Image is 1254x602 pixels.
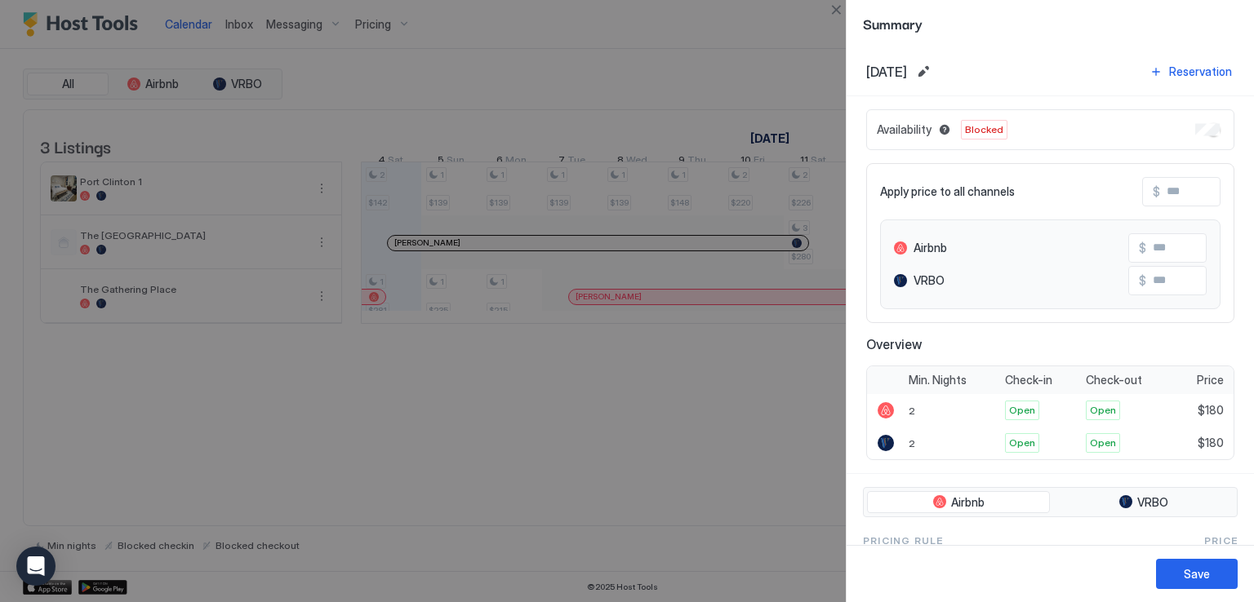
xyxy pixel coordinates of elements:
[1197,373,1224,387] span: Price
[1090,436,1116,450] span: Open
[863,533,943,548] span: Pricing Rule
[1139,241,1146,255] span: $
[880,184,1015,199] span: Apply price to all channels
[1147,60,1234,82] button: Reservation
[909,373,967,387] span: Min. Nights
[1153,184,1160,199] span: $
[1198,436,1224,450] span: $180
[1086,373,1142,387] span: Check-out
[863,13,1238,33] span: Summary
[1139,273,1146,288] span: $
[866,64,907,80] span: [DATE]
[935,120,954,139] button: Blocked dates override all pricing rules and remain unavailable until manually unblocked
[1090,403,1116,418] span: Open
[1198,403,1224,418] span: $180
[1169,63,1232,80] div: Reservation
[863,487,1238,518] div: tab-group
[1005,373,1052,387] span: Check-in
[914,62,933,82] button: Edit date range
[1137,495,1168,510] span: VRBO
[965,122,1003,137] span: Blocked
[1184,565,1210,582] div: Save
[914,273,945,288] span: VRBO
[877,122,932,137] span: Availability
[1009,436,1035,450] span: Open
[1053,491,1234,514] button: VRBO
[866,336,1234,352] span: Overview
[909,437,915,449] span: 2
[951,495,985,510] span: Airbnb
[867,491,1050,514] button: Airbnb
[909,405,915,417] span: 2
[914,241,947,255] span: Airbnb
[1156,559,1238,589] button: Save
[1204,533,1238,548] span: Price
[16,547,56,586] div: Open Intercom Messenger
[1009,403,1035,418] span: Open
